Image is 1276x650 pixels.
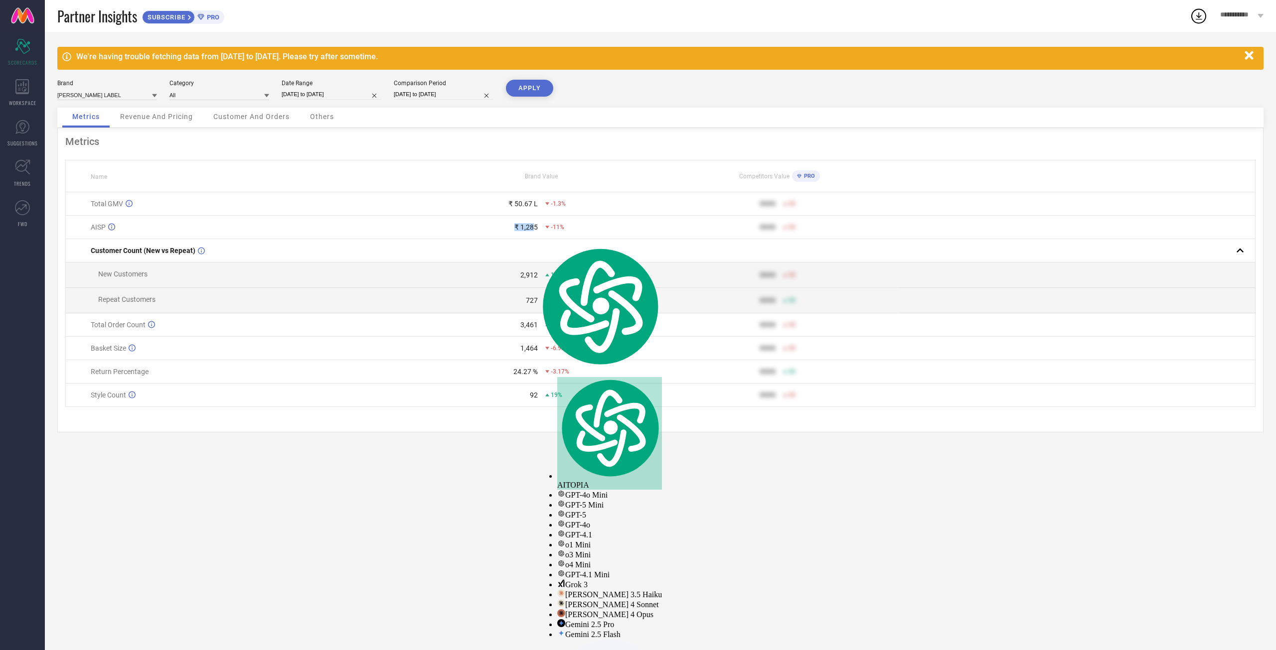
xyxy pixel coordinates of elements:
[57,80,157,87] div: Brand
[7,139,38,147] span: SUGGESTIONS
[98,295,156,303] span: Repeat Customers
[57,6,137,26] span: Partner Insights
[557,510,565,518] img: gpt-black.svg
[557,609,565,617] img: claude-35-opus.svg
[557,569,565,577] img: gpt-black.svg
[760,391,776,399] div: 9999
[557,510,662,520] div: GPT-5
[18,220,27,228] span: FWD
[557,589,662,599] div: [PERSON_NAME] 3.5 Haiku
[557,529,662,539] div: GPT-4.1
[557,579,662,589] div: Grok 3
[760,368,776,376] div: 9999
[760,296,776,304] div: 9999
[789,297,796,304] span: 50
[91,368,149,376] span: Return Percentage
[557,377,662,479] img: logo.svg
[520,344,538,352] div: 1,464
[394,89,493,100] input: Select comparison period
[801,173,815,179] span: PRO
[76,52,1240,61] div: We're having trouble fetching data from [DATE] to [DATE]. Please try after sometime.
[557,629,565,637] img: gemini-20-flash.svg
[557,529,565,537] img: gpt-black.svg
[789,321,796,328] span: 50
[557,589,565,597] img: claude-35-haiku.svg
[557,559,565,567] img: gpt-black.svg
[143,13,188,21] span: SUBSCRIBE
[98,270,148,278] span: New Customers
[91,223,106,231] span: AISP
[204,13,219,21] span: PRO
[557,569,662,579] div: GPT-4.1 Mini
[514,223,538,231] div: ₹ 1,285
[557,619,565,627] img: gemini-15-pro.svg
[310,113,334,121] span: Others
[557,377,662,490] div: AITOPIA
[557,539,565,547] img: gpt-black.svg
[282,89,381,100] input: Select date range
[394,80,493,87] div: Comparison Period
[91,391,126,399] span: Style Count
[508,200,538,208] div: ₹ 50.67 L
[551,200,566,207] span: -1.3%
[91,321,146,329] span: Total Order Count
[1190,7,1208,25] div: Open download list
[557,599,565,607] img: claude-35-sonnet.svg
[760,344,776,352] div: 9999
[530,391,538,399] div: 92
[506,80,553,97] button: APPLY
[789,200,796,207] span: 50
[72,113,100,121] span: Metrics
[520,321,538,329] div: 3,461
[557,629,662,639] div: Gemini 2.5 Flash
[14,180,31,187] span: TRENDS
[557,619,662,629] div: Gemini 2.5 Pro
[65,135,1256,147] div: Metrics
[513,368,538,376] div: 24.27 %
[120,113,193,121] span: Revenue And Pricing
[169,80,269,87] div: Category
[760,223,776,231] div: 9999
[142,8,224,24] a: SUBSCRIBEPRO
[557,549,565,557] img: gpt-black.svg
[537,246,662,367] img: logo.svg
[557,520,565,527] img: gpt-black.svg
[789,391,796,398] span: 50
[91,247,195,255] span: Customer Count (New vs Repeat)
[760,271,776,279] div: 9999
[760,321,776,329] div: 9999
[557,500,662,510] div: GPT-5 Mini
[789,345,796,352] span: 50
[557,599,662,609] div: [PERSON_NAME] 4 Sonnet
[526,296,538,304] div: 727
[91,344,126,352] span: Basket Size
[789,271,796,278] span: 50
[213,113,290,121] span: Customer And Orders
[91,173,107,180] span: Name
[557,490,565,498] img: gpt-black.svg
[91,200,123,208] span: Total GMV
[557,549,662,559] div: o3 Mini
[557,500,565,508] img: gpt-black.svg
[789,368,796,375] span: 50
[739,173,790,180] span: Competitors Value
[557,520,662,529] div: GPT-4o
[557,539,662,549] div: o1 Mini
[551,224,564,231] span: -11%
[520,271,538,279] div: 2,912
[9,99,36,107] span: WORKSPACE
[557,490,662,500] div: GPT-4o Mini
[525,173,558,180] span: Brand Value
[760,200,776,208] div: 9999
[789,224,796,231] span: 50
[557,609,662,619] div: [PERSON_NAME] 4 Opus
[282,80,381,87] div: Date Range
[557,559,662,569] div: o4 Mini
[8,59,37,66] span: SCORECARDS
